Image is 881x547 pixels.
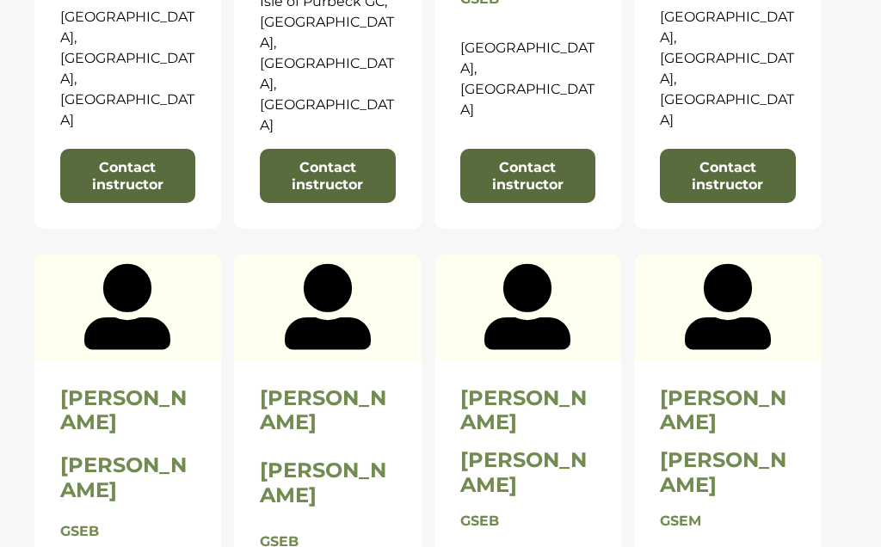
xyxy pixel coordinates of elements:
[260,149,396,203] a: Contact instructor
[260,458,396,508] h2: [PERSON_NAME]
[460,38,596,120] p: [GEOGRAPHIC_DATA], [GEOGRAPHIC_DATA]
[460,149,596,203] a: Contact instructor
[60,453,196,503] h2: [PERSON_NAME]
[660,386,796,436] h2: [PERSON_NAME]
[60,7,196,131] p: [GEOGRAPHIC_DATA], [GEOGRAPHIC_DATA], [GEOGRAPHIC_DATA]
[660,149,796,203] a: Contact instructor
[460,448,596,498] h2: [PERSON_NAME]
[60,521,196,542] p: GSEB
[660,7,796,131] p: [GEOGRAPHIC_DATA], [GEOGRAPHIC_DATA], [GEOGRAPHIC_DATA]
[460,386,596,436] h2: [PERSON_NAME]
[460,511,596,532] p: GSEB
[60,149,196,203] a: Contact instructor
[60,386,196,436] h2: [PERSON_NAME]
[660,511,796,532] p: GSEM
[660,448,796,498] h2: [PERSON_NAME]
[260,386,396,436] h2: [PERSON_NAME]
